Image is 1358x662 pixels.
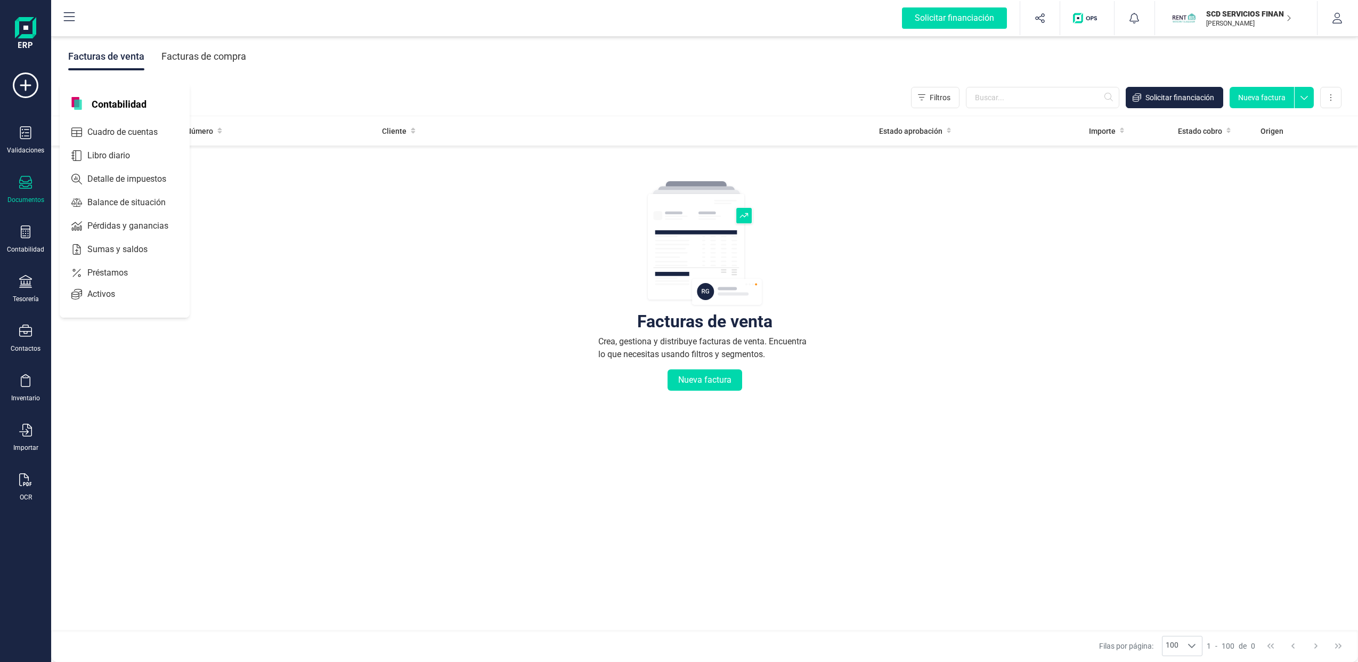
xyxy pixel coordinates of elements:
div: Crea, gestiona y distribuye facturas de venta. Encuentra lo que necesitas usando filtros y segmen... [598,335,811,361]
div: Documentos [7,196,44,204]
div: OCR [20,493,32,502]
span: Cuadro de cuentas [83,126,177,139]
button: Logo de OPS [1067,1,1108,35]
input: Buscar... [966,87,1119,108]
div: Solicitar financiación [902,7,1007,29]
button: Nueva factura [1230,87,1294,108]
span: Estado cobro [1178,126,1222,136]
span: Activos [83,288,134,301]
button: Nueva factura [668,369,742,391]
button: Solicitar financiación [889,1,1020,35]
span: Contabilidad [85,97,153,110]
p: [PERSON_NAME] [1206,19,1291,28]
span: Importe [1089,126,1116,136]
div: Facturas de compra [161,43,246,70]
span: Detalle de impuestos [83,173,185,185]
p: SCD SERVICIOS FINANCIEROS SL [1206,9,1291,19]
span: 100 [1222,641,1234,651]
span: Estado aprobación [879,126,942,136]
button: Previous Page [1283,636,1303,656]
button: SCSCD SERVICIOS FINANCIEROS SL[PERSON_NAME] [1168,1,1304,35]
div: Filas por página: [1099,636,1202,656]
img: Logo Finanedi [15,17,36,51]
span: 1 [1207,641,1211,651]
span: Balance de situación [83,196,185,209]
span: Solicitar financiación [1145,92,1214,103]
img: SC [1172,6,1196,30]
span: Cliente [382,126,406,136]
div: - [1207,641,1255,651]
button: Next Page [1306,636,1326,656]
div: Inventario [11,394,40,402]
div: Facturas de venta [637,316,772,327]
span: 100 [1162,636,1182,656]
img: img-empty-table.svg [646,180,763,308]
span: Número [186,126,213,136]
span: Sumas y saldos [83,243,167,256]
div: Contabilidad [7,245,44,254]
span: Préstamos [83,267,147,279]
img: Logo de OPS [1073,13,1101,23]
button: Filtros [911,87,959,108]
button: Solicitar financiación [1126,87,1223,108]
div: Tesorería [13,295,39,303]
span: Libro diario [83,149,149,162]
div: Importar [13,443,38,452]
span: Origen [1261,126,1283,136]
span: Pérdidas y ganancias [83,220,188,232]
div: Facturas de venta [68,43,144,70]
div: Validaciones [7,146,44,155]
button: First Page [1261,636,1281,656]
div: Contactos [11,344,40,353]
span: Filtros [930,92,950,103]
span: 0 [1251,641,1255,651]
span: de [1239,641,1247,651]
button: Last Page [1328,636,1348,656]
